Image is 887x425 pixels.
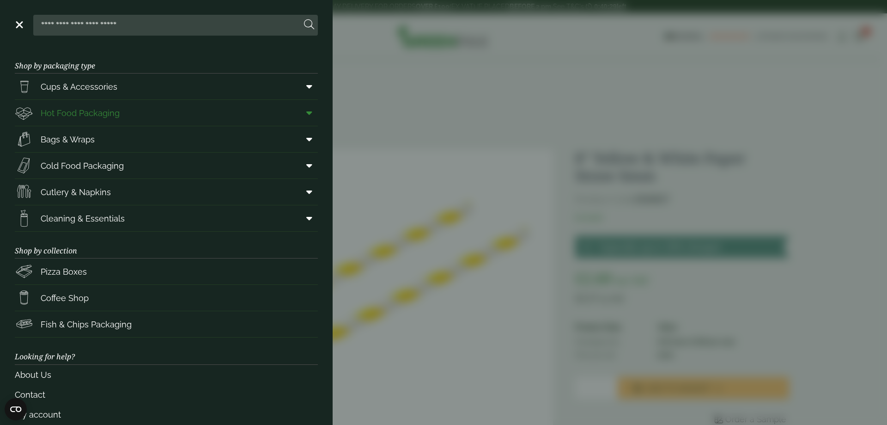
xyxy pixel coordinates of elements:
span: Cutlery & Napkins [41,186,111,198]
button: Open CMP widget [5,398,27,420]
img: HotDrink_paperCup.svg [15,289,33,307]
span: Bags & Wraps [41,133,95,146]
h3: Shop by packaging type [15,47,318,74]
a: Coffee Shop [15,285,318,311]
a: About Us [15,365,318,385]
a: Cleaning & Essentials [15,205,318,231]
a: Cold Food Packaging [15,153,318,179]
a: My account [15,405,318,425]
img: Pizza_boxes.svg [15,262,33,281]
span: Cups & Accessories [41,80,117,93]
a: Pizza Boxes [15,259,318,284]
img: Cutlery.svg [15,183,33,201]
img: open-wipe.svg [15,209,33,228]
a: Fish & Chips Packaging [15,311,318,337]
a: Cutlery & Napkins [15,179,318,205]
span: Fish & Chips Packaging [41,318,132,331]
img: Sandwich_box.svg [15,156,33,175]
a: Hot Food Packaging [15,100,318,126]
a: Contact [15,385,318,405]
span: Coffee Shop [41,292,89,304]
img: FishNchip_box.svg [15,315,33,333]
h3: Looking for help? [15,338,318,364]
span: Cold Food Packaging [41,160,124,172]
span: Pizza Boxes [41,265,87,278]
span: Cleaning & Essentials [41,212,125,225]
img: Deli_box.svg [15,104,33,122]
img: Paper_carriers.svg [15,130,33,148]
img: PintNhalf_cup.svg [15,77,33,96]
h3: Shop by collection [15,232,318,259]
a: Cups & Accessories [15,74,318,99]
span: Hot Food Packaging [41,107,120,119]
a: Bags & Wraps [15,126,318,152]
